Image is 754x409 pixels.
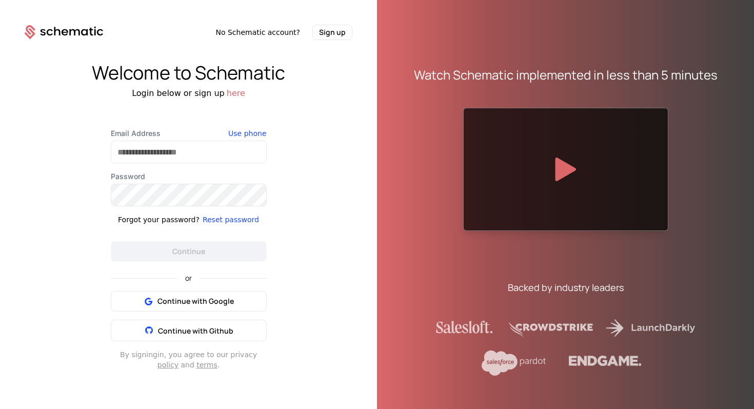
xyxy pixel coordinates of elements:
span: or [177,275,200,282]
a: policy [157,361,178,369]
button: Sign up [312,25,352,40]
label: Password [111,171,267,182]
span: No Schematic account? [215,27,300,37]
div: Watch Schematic implemented in less than 5 minutes [414,67,718,83]
a: terms [196,361,217,369]
button: Reset password [203,215,259,225]
span: Continue with Google [157,296,234,306]
button: Continue with Github [111,320,267,341]
button: Continue [111,241,267,262]
button: Continue with Google [111,291,267,311]
div: Forgot your password? [118,215,200,225]
button: here [227,87,245,100]
div: Backed by industry leaders [508,280,624,295]
button: Use phone [228,128,266,139]
div: By signing in , you agree to our privacy and . [111,349,267,370]
label: Email Address [111,128,267,139]
span: Continue with Github [158,326,233,336]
